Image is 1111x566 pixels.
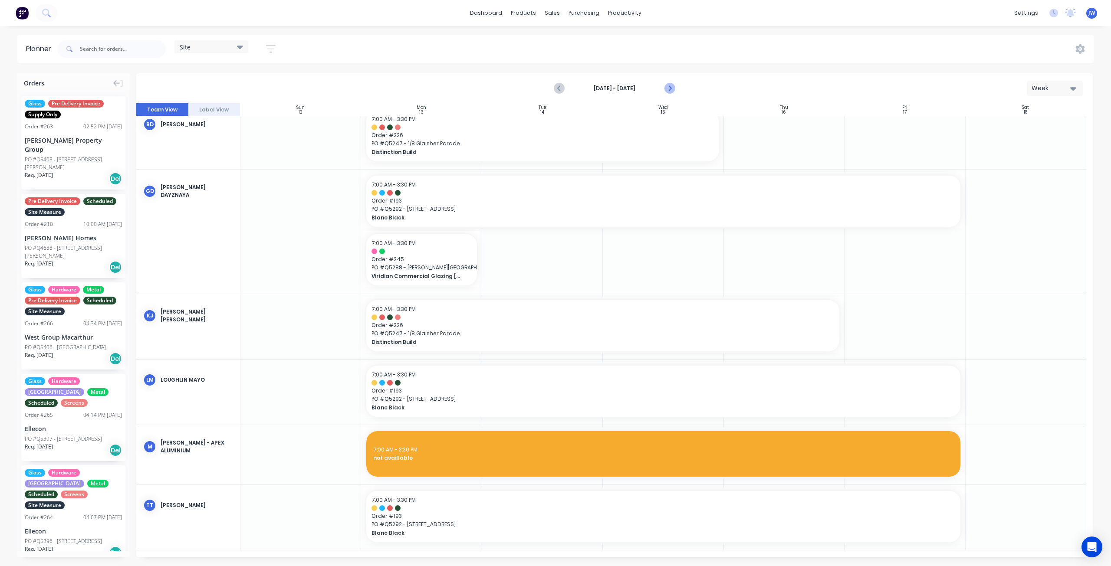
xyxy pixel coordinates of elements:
[87,480,108,487] span: Metal
[25,171,53,179] span: Req. [DATE]
[161,376,233,384] div: Loughlin Mayo
[371,395,955,403] span: PO # Q5292 - [STREET_ADDRESS]
[419,110,424,115] div: 13
[371,205,955,213] span: PO # Q5292 - [STREET_ADDRESS]
[83,320,122,327] div: 04:34 PM [DATE]
[143,309,156,322] div: KJ
[371,272,461,280] span: Viridian Commercial Glazing [GEOGRAPHIC_DATA]
[83,123,122,131] div: 02:52 PM [DATE]
[371,214,897,222] span: Blanc Black
[25,333,122,342] div: West Group Macarthur
[161,501,233,509] div: [PERSON_NAME]
[25,527,122,536] div: Ellecon
[371,264,471,272] span: PO # Q5288 - [PERSON_NAME][GEOGRAPHIC_DATA]
[371,338,788,346] span: Distinction Build
[540,7,564,20] div: sales
[83,220,122,228] div: 10:00 AM [DATE]
[61,491,88,498] span: Screens
[371,330,834,337] span: PO # Q5247 - 1/8 Glaisher Parade
[25,100,45,108] span: Glass
[109,444,122,457] div: Del
[604,7,646,20] div: productivity
[25,156,122,171] div: PO #Q5408 - [STREET_ADDRESS][PERSON_NAME]
[1027,81,1083,96] button: Week
[25,123,53,131] div: Order # 263
[161,439,233,455] div: [PERSON_NAME] - Apex Aluminium
[373,446,417,453] span: 7:00 AM - 3:30 PM
[48,100,104,108] span: Pre Delivery Invoice
[466,7,506,20] a: dashboard
[371,148,679,156] span: Distinction Build
[571,85,658,92] strong: [DATE] - [DATE]
[506,7,540,20] div: products
[25,491,58,498] span: Scheduled
[296,105,305,110] div: Sun
[371,496,416,504] span: 7:00 AM - 3:30 PM
[16,7,29,20] img: Factory
[25,308,65,315] span: Site Measure
[161,121,233,128] div: [PERSON_NAME]
[143,185,156,198] div: GD
[25,136,122,154] div: [PERSON_NAME] Property Group
[25,424,122,433] div: Ellecon
[109,261,122,274] div: Del
[25,501,65,509] span: Site Measure
[180,43,191,52] span: Site
[25,208,65,216] span: Site Measure
[371,387,955,395] span: Order # 193
[143,373,156,386] div: LM
[417,105,426,110] div: Mon
[371,181,416,188] span: 7:00 AM - 3:30 PM
[25,111,61,118] span: Supply Only
[903,110,907,115] div: 17
[782,110,786,115] div: 16
[25,388,84,396] span: [GEOGRAPHIC_DATA]
[25,344,106,351] div: PO #Q5406 - [GEOGRAPHIC_DATA]
[143,499,156,512] div: TT
[48,377,80,385] span: Hardware
[661,110,665,115] div: 15
[48,286,80,294] span: Hardware
[1022,105,1029,110] div: Sat
[25,233,122,242] div: [PERSON_NAME] Homes
[25,537,102,545] div: PO #Q5396 - [STREET_ADDRESS]
[25,443,53,451] span: Req. [DATE]
[87,388,108,396] span: Metal
[564,7,604,20] div: purchasing
[1081,537,1102,557] div: Open Intercom Messenger
[371,512,955,520] span: Order # 193
[25,260,53,268] span: Req. [DATE]
[48,469,80,477] span: Hardware
[188,103,240,116] button: Label View
[780,105,788,110] div: Thu
[371,255,471,263] span: Order # 245
[371,239,416,247] span: 7:00 AM - 3:30 PM
[25,545,53,553] span: Req. [DATE]
[61,399,88,407] span: Screens
[25,297,80,304] span: Pre Delivery Invoice
[83,297,116,304] span: Scheduled
[539,105,546,110] div: Tue
[143,118,156,131] div: BD
[1024,110,1027,115] div: 18
[371,371,416,378] span: 7:00 AM - 3:30 PM
[1032,84,1072,93] div: Week
[371,197,955,205] span: Order # 193
[1010,7,1042,20] div: settings
[161,308,233,324] div: [PERSON_NAME] [PERSON_NAME]
[658,105,668,110] div: Wed
[109,352,122,365] div: Del
[25,411,53,419] div: Order # 265
[371,305,416,313] span: 7:00 AM - 3:30 PM
[83,197,116,205] span: Scheduled
[109,172,122,185] div: Del
[80,40,166,58] input: Search for orders...
[25,197,80,205] span: Pre Delivery Invoice
[83,514,122,521] div: 04:07 PM [DATE]
[24,79,44,88] span: Orders
[161,183,233,199] div: [PERSON_NAME] Dayznaya
[83,411,122,419] div: 04:14 PM [DATE]
[902,105,907,110] div: Fri
[371,140,713,147] span: PO # Q5247 - 1/8 Glaisher Parade
[143,440,156,453] div: M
